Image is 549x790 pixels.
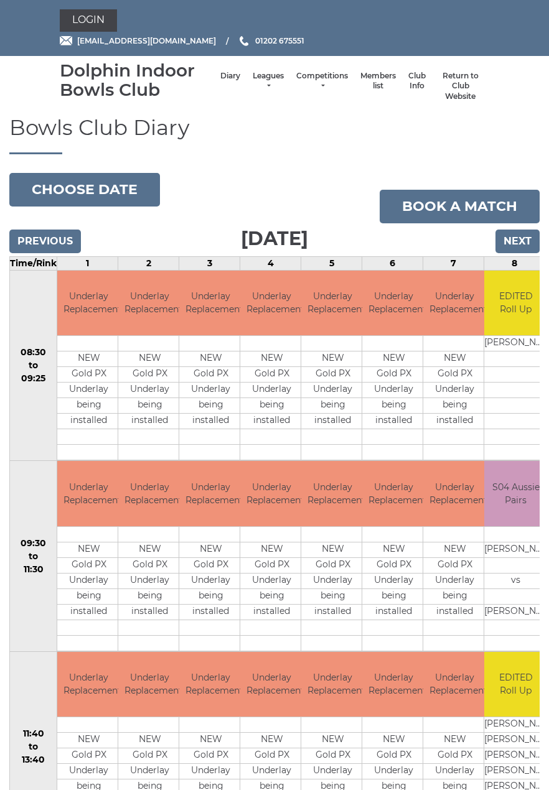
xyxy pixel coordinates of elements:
[57,604,120,620] td: installed
[423,256,484,270] td: 7
[57,414,120,429] td: installed
[57,271,120,336] td: Underlay Replacement
[301,542,364,557] td: NEW
[57,367,120,383] td: Gold PX
[301,652,364,717] td: Underlay Replacement
[179,542,242,557] td: NEW
[60,36,72,45] img: Email
[362,414,425,429] td: installed
[179,256,240,270] td: 3
[301,351,364,367] td: NEW
[179,764,242,779] td: Underlay
[118,383,181,398] td: Underlay
[408,71,426,91] a: Club Info
[57,351,120,367] td: NEW
[240,573,303,588] td: Underlay
[484,748,547,764] td: [PERSON_NAME]
[57,557,120,573] td: Gold PX
[423,351,486,367] td: NEW
[362,588,425,604] td: being
[362,733,425,748] td: NEW
[238,35,304,47] a: Phone us 01202 675551
[301,604,364,620] td: installed
[362,256,423,270] td: 6
[60,35,216,47] a: Email [EMAIL_ADDRESS][DOMAIN_NAME]
[179,414,242,429] td: installed
[360,71,396,91] a: Members list
[240,748,303,764] td: Gold PX
[118,351,181,367] td: NEW
[118,367,181,383] td: Gold PX
[301,573,364,588] td: Underlay
[240,764,303,779] td: Underlay
[118,604,181,620] td: installed
[301,414,364,429] td: installed
[484,573,547,588] td: vs
[179,383,242,398] td: Underlay
[362,271,425,336] td: Underlay Replacement
[484,733,547,748] td: [PERSON_NAME]
[423,542,486,557] td: NEW
[179,733,242,748] td: NEW
[240,604,303,620] td: installed
[484,542,547,557] td: [PERSON_NAME]
[362,367,425,383] td: Gold PX
[423,414,486,429] td: installed
[253,71,284,91] a: Leagues
[301,367,364,383] td: Gold PX
[57,573,120,588] td: Underlay
[301,588,364,604] td: being
[240,271,303,336] td: Underlay Replacement
[179,461,242,526] td: Underlay Replacement
[240,652,303,717] td: Underlay Replacement
[240,733,303,748] td: NEW
[438,71,483,102] a: Return to Club Website
[220,71,240,81] a: Diary
[301,271,364,336] td: Underlay Replacement
[179,588,242,604] td: being
[362,748,425,764] td: Gold PX
[362,557,425,573] td: Gold PX
[118,398,181,414] td: being
[118,414,181,429] td: installed
[255,36,304,45] span: 01202 675551
[240,461,303,526] td: Underlay Replacement
[423,588,486,604] td: being
[362,573,425,588] td: Underlay
[495,230,540,253] input: Next
[179,748,242,764] td: Gold PX
[57,588,120,604] td: being
[362,764,425,779] td: Underlay
[301,256,362,270] td: 5
[57,461,120,526] td: Underlay Replacement
[10,461,57,652] td: 09:30 to 11:30
[423,764,486,779] td: Underlay
[60,9,117,32] a: Login
[57,764,120,779] td: Underlay
[301,557,364,573] td: Gold PX
[240,398,303,414] td: being
[118,461,181,526] td: Underlay Replacement
[423,748,486,764] td: Gold PX
[484,271,547,336] td: EDITED Roll Up
[484,336,547,351] td: [PERSON_NAME]
[240,383,303,398] td: Underlay
[423,461,486,526] td: Underlay Replacement
[240,351,303,367] td: NEW
[484,604,547,620] td: [PERSON_NAME]
[362,351,425,367] td: NEW
[118,748,181,764] td: Gold PX
[484,461,547,526] td: S04 Aussie Pairs
[301,461,364,526] td: Underlay Replacement
[362,461,425,526] td: Underlay Replacement
[57,256,118,270] td: 1
[301,383,364,398] td: Underlay
[380,190,540,223] a: Book a match
[9,173,160,207] button: Choose date
[423,383,486,398] td: Underlay
[301,733,364,748] td: NEW
[301,748,364,764] td: Gold PX
[60,61,214,100] div: Dolphin Indoor Bowls Club
[9,116,540,154] h1: Bowls Club Diary
[118,764,181,779] td: Underlay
